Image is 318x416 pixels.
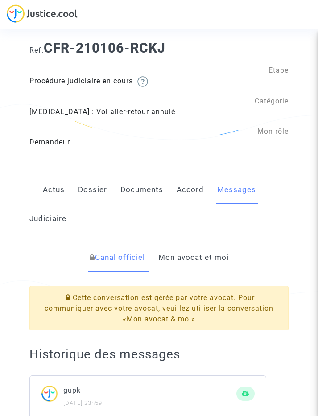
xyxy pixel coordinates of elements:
[217,175,256,205] a: Messages
[177,175,204,205] a: Accord
[29,286,289,330] div: Cette conversation est gérée par votre avocat. Pour communiquer avec votre avocat, veuillez utili...
[29,204,66,234] a: Judiciaire
[23,65,296,76] div: Etape
[137,76,148,87] img: help.svg
[90,243,145,272] a: Canal officiel
[158,243,229,272] a: Mon avocat et moi
[7,4,78,23] img: jc-logo.svg
[23,76,296,87] div: Procédure judiciaire en cours
[23,96,296,107] div: Catégorie
[23,107,296,117] div: [MEDICAL_DATA] : Vol aller-retour annulé
[29,346,289,362] h2: Historique des messages
[29,46,44,54] span: Ref.
[41,385,63,408] img: ...
[63,385,237,396] p: gupk
[78,175,107,205] a: Dossier
[23,126,296,137] div: Mon rôle
[63,400,102,406] small: [DATE] 23h59
[44,40,165,56] b: CFR-210106-RCKJ
[120,175,163,205] a: Documents
[23,137,296,148] div: Demandeur
[43,175,65,205] a: Actus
